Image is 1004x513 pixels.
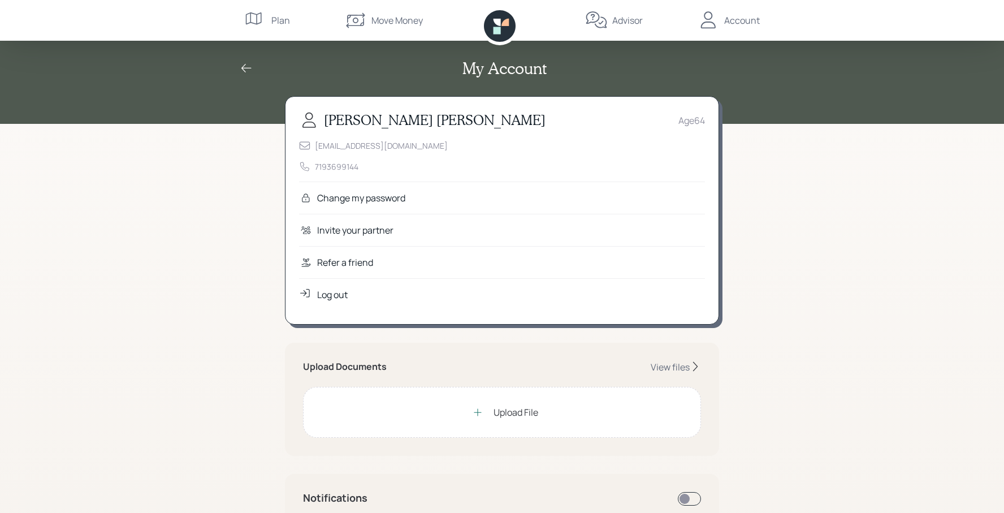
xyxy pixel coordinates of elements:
div: View files [651,361,690,373]
div: Advisor [612,14,643,27]
div: Refer a friend [317,256,373,269]
div: Plan [271,14,290,27]
div: 7193699144 [315,161,358,173]
div: Age 64 [678,114,705,127]
div: [EMAIL_ADDRESS][DOMAIN_NAME] [315,140,448,152]
div: Log out [317,288,348,301]
h5: Upload Documents [303,361,387,372]
div: Change my password [317,191,405,205]
h4: Notifications [303,492,367,505]
div: Account [724,14,760,27]
h2: My Account [462,59,547,78]
div: Move Money [371,14,423,27]
div: Upload File [494,406,538,419]
div: Invite your partner [317,223,393,237]
h3: [PERSON_NAME] [PERSON_NAME] [324,112,546,128]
